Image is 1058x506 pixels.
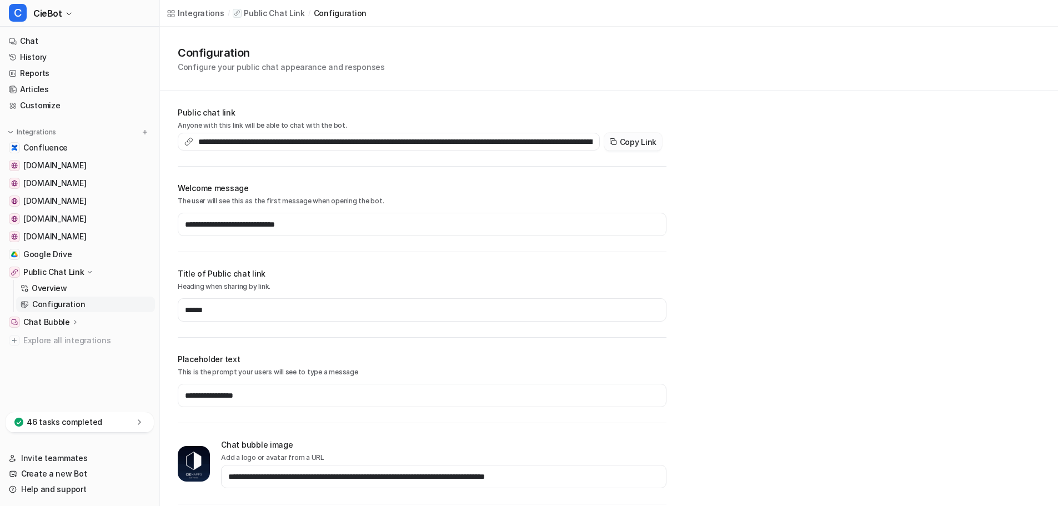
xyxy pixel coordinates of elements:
span: [DOMAIN_NAME] [23,231,86,242]
img: Chat Bubble [11,319,18,325]
img: cieblink.com [11,180,18,187]
a: configuration [314,7,367,19]
p: Overview [32,283,67,294]
img: cienapps.com [11,162,18,169]
span: Google Drive [23,249,72,260]
h1: Configuration [178,44,385,61]
a: Help and support [4,482,155,497]
div: Integrations [178,7,224,19]
img: Google Drive [11,251,18,258]
img: software.ciemetric.com [11,233,18,240]
a: Google DriveGoogle Drive [4,247,155,262]
span: C [9,4,27,22]
span: Explore all integrations [23,332,151,349]
a: History [4,49,155,65]
img: ciemetric.com [11,216,18,222]
p: Integrations [17,128,56,137]
img: chat [178,446,210,482]
p: Configuration [32,299,85,310]
p: Heading when sharing by link. [178,282,666,292]
span: [DOMAIN_NAME] [23,160,86,171]
span: / [228,8,230,18]
p: Configure your public chat appearance and responses [178,61,385,73]
p: Chat Bubble [23,317,70,328]
a: Chat [4,33,155,49]
span: [DOMAIN_NAME] [23,196,86,207]
a: Customize [4,98,155,113]
a: Invite teammates [4,450,155,466]
img: expand menu [7,128,14,136]
span: [DOMAIN_NAME] [23,213,86,224]
img: app.cieblink.com [11,198,18,204]
a: Explore all integrations [4,333,155,348]
a: Articles [4,82,155,97]
a: ConfluenceConfluence [4,140,155,156]
img: Public Chat Link [11,269,18,275]
h2: Title of Public chat link [178,268,666,279]
p: Public Chat Link [244,8,305,19]
a: ciemetric.com[DOMAIN_NAME] [4,211,155,227]
h2: Placeholder text [178,353,666,365]
img: menu_add.svg [141,128,149,136]
a: Configuration [16,297,155,312]
p: 46 tasks completed [27,417,102,428]
p: Anyone with this link will be able to chat with the bot. [178,121,666,131]
p: This is the prompt your users will see to type a message [178,367,666,377]
a: Reports [4,66,155,81]
a: cieblink.com[DOMAIN_NAME] [4,176,155,191]
a: Create a new Bot [4,466,155,482]
span: / [308,8,310,18]
h2: Public chat link [178,107,666,118]
p: The user will see this as the first message when opening the bot. [178,196,666,206]
a: software.ciemetric.com[DOMAIN_NAME] [4,229,155,244]
p: Public Chat Link [23,267,84,278]
span: CieBot [33,6,62,21]
img: Confluence [11,144,18,151]
img: explore all integrations [9,335,20,346]
button: Copy Link [604,133,662,151]
button: Integrations [4,127,59,138]
h2: Welcome message [178,182,666,194]
p: Add a logo or avatar from a URL [221,453,666,463]
a: Integrations [167,7,224,19]
a: Overview [16,280,155,296]
a: cienapps.com[DOMAIN_NAME] [4,158,155,173]
h2: Chat bubble image [221,439,666,450]
a: app.cieblink.com[DOMAIN_NAME] [4,193,155,209]
span: [DOMAIN_NAME] [23,178,86,189]
span: Confluence [23,142,68,153]
a: Public Chat Link [233,8,305,19]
